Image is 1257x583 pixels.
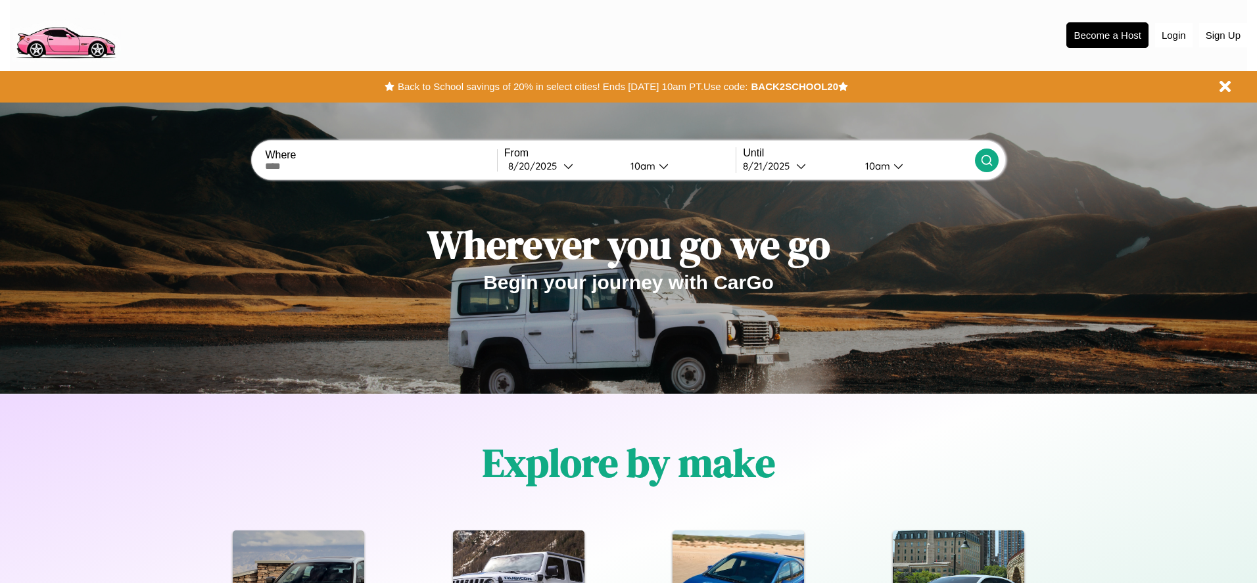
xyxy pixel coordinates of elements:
button: 10am [620,159,736,173]
button: Back to School savings of 20% in select cities! Ends [DATE] 10am PT.Use code: [394,78,751,96]
label: From [504,147,736,159]
div: 10am [624,160,659,172]
div: 8 / 21 / 2025 [743,160,796,172]
button: Sign Up [1199,23,1247,47]
div: 8 / 20 / 2025 [508,160,563,172]
button: 10am [855,159,974,173]
button: 8/20/2025 [504,159,620,173]
label: Until [743,147,974,159]
button: Login [1155,23,1193,47]
b: BACK2SCHOOL20 [751,81,838,92]
h1: Explore by make [483,436,775,490]
button: Become a Host [1066,22,1149,48]
label: Where [265,149,496,161]
img: logo [10,7,121,62]
div: 10am [859,160,893,172]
